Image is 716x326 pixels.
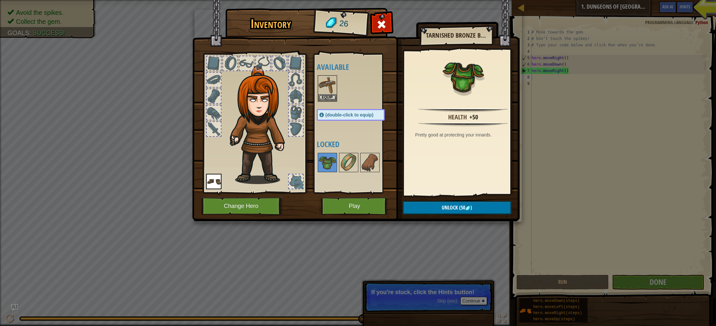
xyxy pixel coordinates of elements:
[418,122,508,126] img: hr.png
[469,113,478,122] div: +50
[403,201,511,214] button: Unlock(50)
[340,154,358,172] img: portrait.png
[201,197,283,215] button: Change Hero
[230,17,312,31] h1: Inventory
[339,18,349,30] span: 26
[317,63,398,71] h4: Available
[227,66,296,184] img: hair_f2.png
[415,132,514,138] div: Pretty good at protecting your innards.
[318,94,336,101] button: Equip
[317,140,398,148] h4: Locked
[325,112,373,117] span: (double-click to equip)
[448,113,467,122] div: Health
[321,197,388,215] button: Play
[206,174,221,189] img: portrait.png
[426,32,486,39] h2: Tarnished Bronze Breastplate
[458,204,465,211] span: (50
[465,206,470,211] img: gem.png
[442,204,458,211] span: Unlock
[361,154,379,172] img: portrait.png
[442,55,484,97] img: portrait.png
[318,154,336,172] img: portrait.png
[470,204,472,211] span: )
[418,108,508,112] img: hr.png
[318,76,336,94] img: portrait.png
